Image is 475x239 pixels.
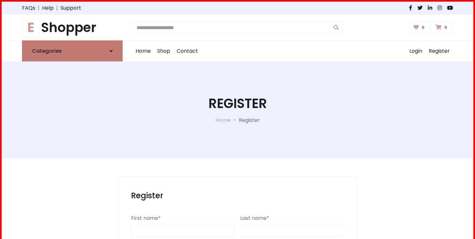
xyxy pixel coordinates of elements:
a: Categories [22,40,123,61]
h1: Shopper [22,20,123,35]
span: | [54,4,61,12]
a: Home [215,116,231,124]
a: Help [42,4,54,12]
a: Login [406,41,425,61]
h1: Register [208,96,267,111]
a: 0 [409,21,430,34]
span: 0 [443,25,449,30]
h6: Categories [32,48,62,54]
p: Register [239,116,260,124]
span: E [22,18,40,37]
a: Home [132,41,154,61]
span: 0 [420,25,426,30]
a: 0 [431,21,453,34]
a: Register [425,41,453,61]
label: Last name* [240,214,269,222]
a: Support [61,4,81,12]
a: Shop [154,41,173,61]
a: EShopper [22,20,123,35]
p: - [231,116,239,124]
span: | [35,4,42,12]
a: Contact [173,41,201,61]
a: FAQs [22,4,35,12]
h2: Register [131,190,344,201]
label: First name* [131,214,161,222]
